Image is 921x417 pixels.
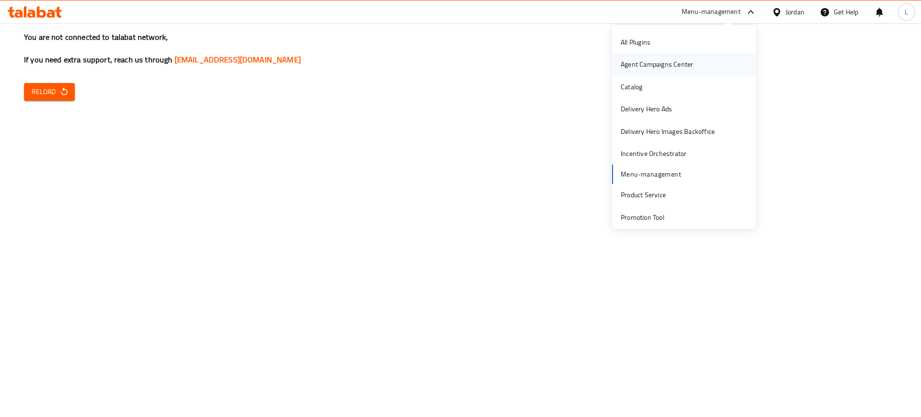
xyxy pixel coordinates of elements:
div: All Plugins [621,37,650,48]
div: Jordan [786,7,804,17]
div: Menu-management [682,6,741,18]
div: Catalog [621,82,642,92]
div: Incentive Orchestrator [621,148,686,159]
button: Reload [24,83,75,101]
div: Delivery Hero Images Backoffice [621,126,715,137]
div: Promotion Tool [621,212,664,223]
span: L [905,7,908,17]
div: Delivery Hero Ads [621,104,672,114]
h3: You are not connected to talabat network, If you need extra support, reach us through [24,32,897,65]
a: [EMAIL_ADDRESS][DOMAIN_NAME] [175,52,301,67]
div: Product Service [621,190,666,200]
span: Reload [32,86,67,98]
div: Agent Campaigns Center [621,59,693,70]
